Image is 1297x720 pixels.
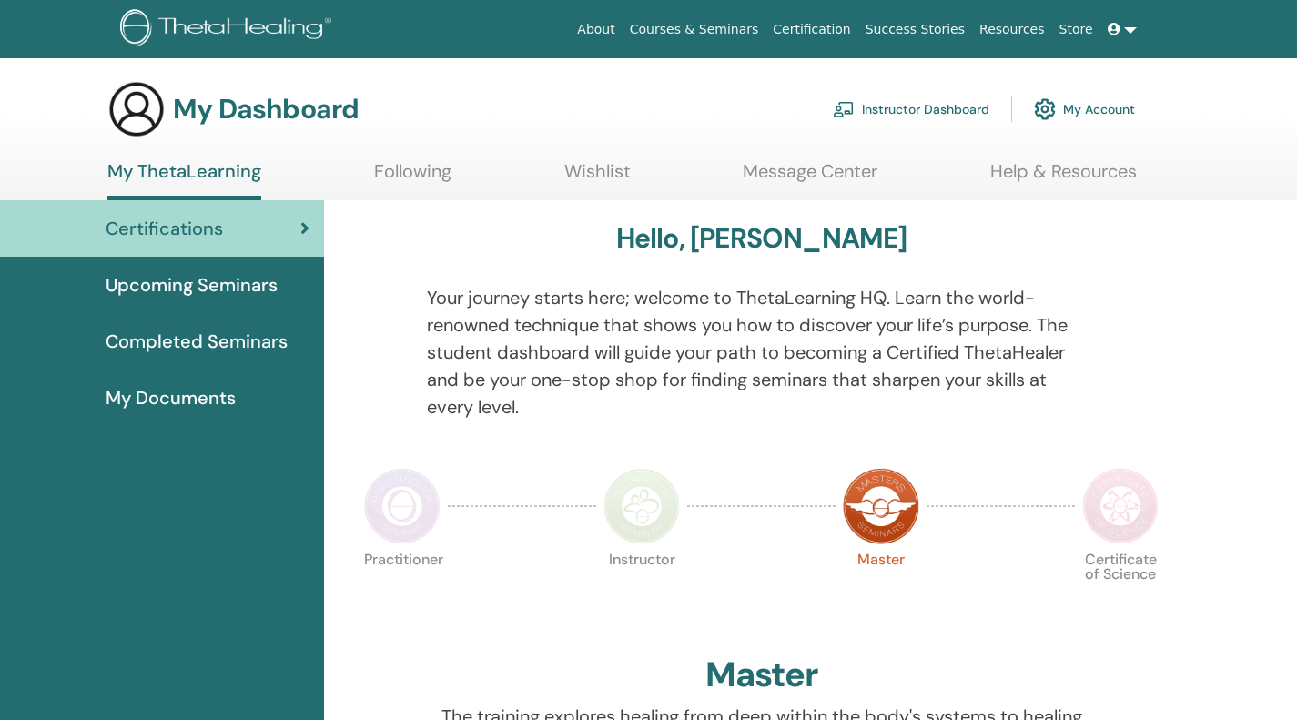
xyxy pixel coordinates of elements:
[1034,94,1056,125] img: cog.svg
[173,93,359,126] h3: My Dashboard
[833,101,855,117] img: chalkboard-teacher.svg
[833,89,989,129] a: Instructor Dashboard
[120,9,338,50] img: logo.png
[107,80,166,138] img: generic-user-icon.jpg
[364,553,441,629] p: Practitioner
[705,654,818,696] h2: Master
[107,160,261,200] a: My ThetaLearning
[743,160,877,196] a: Message Center
[106,271,278,299] span: Upcoming Seminars
[374,160,451,196] a: Following
[1082,553,1159,629] p: Certificate of Science
[1052,13,1100,46] a: Store
[765,13,857,46] a: Certification
[1082,468,1159,544] img: Certificate of Science
[564,160,631,196] a: Wishlist
[364,468,441,544] img: Practitioner
[623,13,766,46] a: Courses & Seminars
[427,284,1097,421] p: Your journey starts here; welcome to ThetaLearning HQ. Learn the world-renowned technique that sh...
[990,160,1137,196] a: Help & Resources
[603,553,680,629] p: Instructor
[603,468,680,544] img: Instructor
[616,222,907,255] h3: Hello, [PERSON_NAME]
[972,13,1052,46] a: Resources
[570,13,622,46] a: About
[106,384,236,411] span: My Documents
[843,468,919,544] img: Master
[1034,89,1135,129] a: My Account
[858,13,972,46] a: Success Stories
[843,553,919,629] p: Master
[106,215,223,242] span: Certifications
[106,328,288,355] span: Completed Seminars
